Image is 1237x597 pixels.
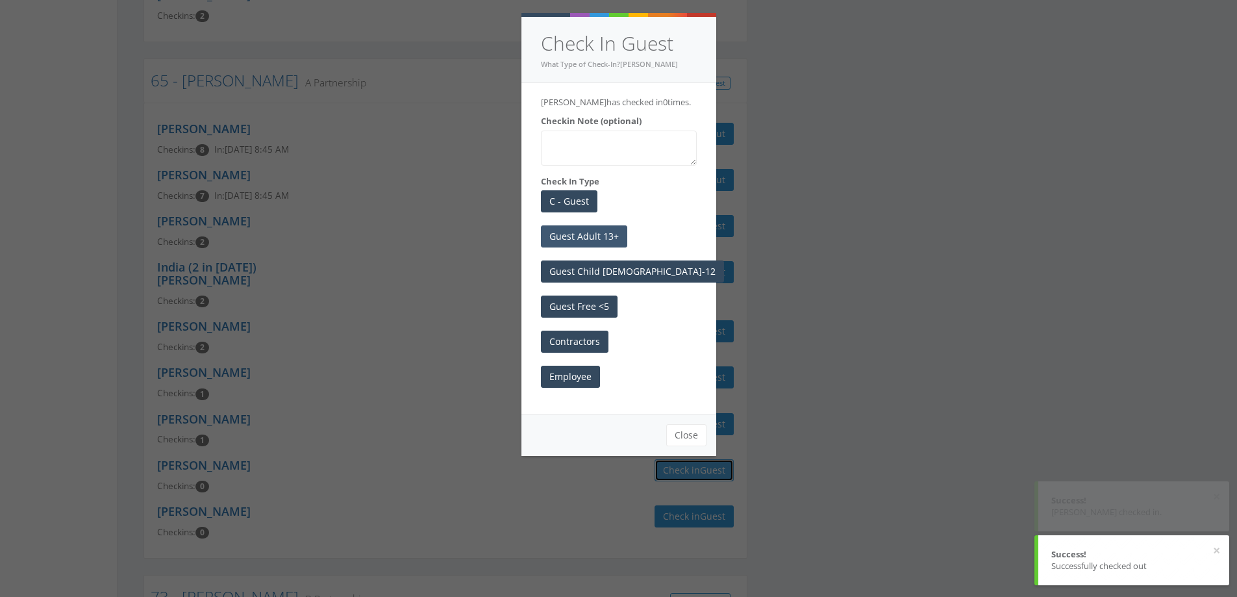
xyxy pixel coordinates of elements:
[666,424,706,446] button: Close
[541,30,697,58] h4: Check In Guest
[541,175,599,188] label: Check In Type
[541,366,600,388] button: Employee
[541,190,597,212] button: C - Guest
[541,260,724,283] button: Guest Child [DEMOGRAPHIC_DATA]-12
[663,96,668,108] span: 0
[1051,494,1216,507] div: Success!
[541,225,627,248] button: Guest Adult 13+
[541,115,642,127] label: Checkin Note (optional)
[541,331,608,353] button: Contractors
[541,296,618,318] button: Guest Free <5
[541,59,678,69] small: What Type of Check-In?[PERSON_NAME]
[1051,506,1216,518] div: [PERSON_NAME] checked in.
[1051,560,1216,572] div: Successfully checked out
[1051,548,1216,561] div: Success!
[1213,490,1220,503] button: ×
[541,96,697,108] p: [PERSON_NAME] has checked in times.
[1213,544,1220,557] button: ×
